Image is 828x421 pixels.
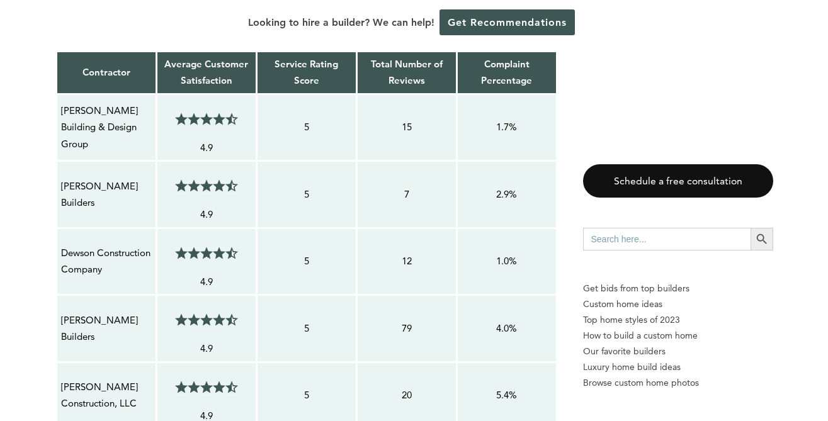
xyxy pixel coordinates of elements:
[261,119,352,135] p: 5
[371,58,443,86] strong: Total Number of Reviews
[61,103,152,152] p: [PERSON_NAME] Building & Design Group
[462,253,552,269] p: 1.0%
[164,58,248,86] strong: Average Customer Satisfaction
[583,359,773,375] a: Luxury home build ideas
[583,375,773,391] a: Browse custom home photos
[583,281,773,296] p: Get bids from top builders
[61,312,152,345] p: [PERSON_NAME] Builders
[583,312,773,328] a: Top home styles of 2023
[440,9,575,35] a: Get Recommendations
[462,387,552,403] p: 5.4%
[583,344,773,359] a: Our favorite builders
[583,228,751,250] input: Search here...
[361,320,452,337] p: 79
[161,274,252,290] p: 4.9
[462,320,552,337] p: 4.0%
[61,379,152,412] p: [PERSON_NAME] Construction, LLC
[583,296,773,312] a: Custom home ideas
[261,186,352,203] p: 5
[161,340,252,357] p: 4.9
[61,245,152,278] p: Dewson Construction Company
[361,119,452,135] p: 15
[261,387,352,403] p: 5
[275,58,338,86] strong: Service Rating Score
[82,66,130,78] strong: Contractor
[755,232,769,246] svg: Search
[161,206,252,223] p: 4.9
[261,320,352,337] p: 5
[361,253,452,269] p: 12
[583,328,773,344] a: How to build a custom home
[261,253,352,269] p: 5
[583,164,773,198] a: Schedule a free consultation
[462,119,552,135] p: 1.7%
[586,330,813,406] iframe: Drift Widget Chat Controller
[161,140,252,156] p: 4.9
[361,186,452,203] p: 7
[61,178,152,211] p: [PERSON_NAME] Builders
[481,58,532,86] strong: Complaint Percentage
[361,387,452,403] p: 20
[462,186,552,203] p: 2.9%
